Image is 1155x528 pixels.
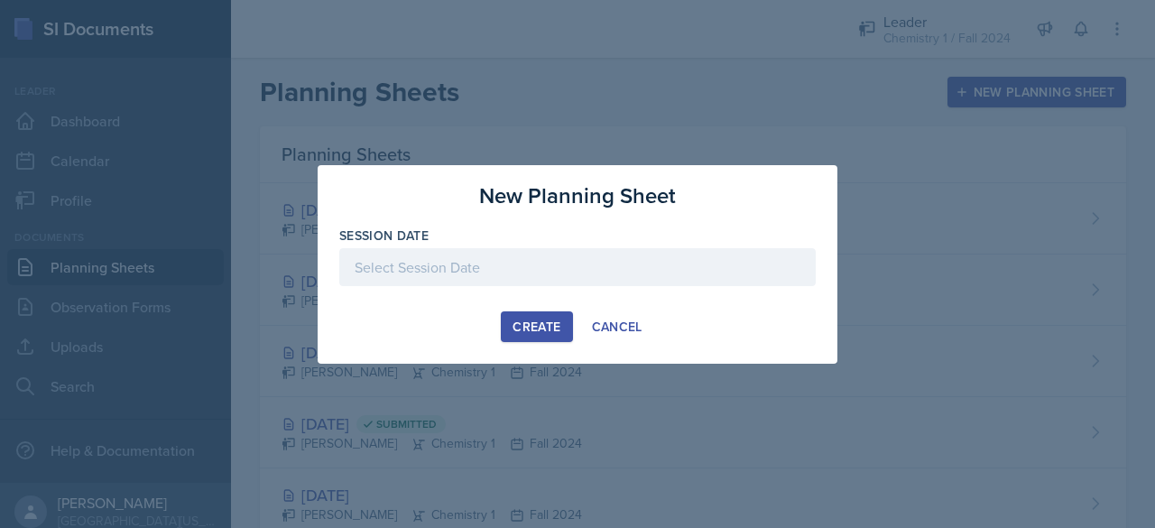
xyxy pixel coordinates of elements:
[479,180,676,212] h3: New Planning Sheet
[339,227,429,245] label: Session Date
[592,320,642,334] div: Cancel
[501,311,572,342] button: Create
[513,320,560,334] div: Create
[580,311,654,342] button: Cancel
